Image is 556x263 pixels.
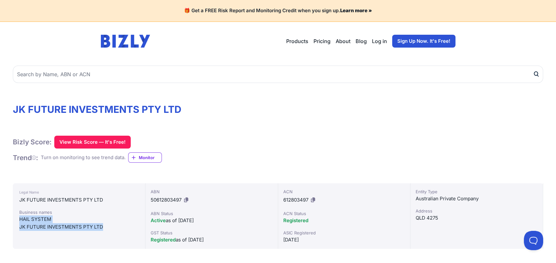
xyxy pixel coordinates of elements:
[286,37,308,45] button: Products
[151,188,273,195] div: ABN
[8,8,548,14] h4: 🎁 Get a FREE Risk Report and Monitoring Credit when you sign up.
[283,236,405,244] div: [DATE]
[313,37,331,45] a: Pricing
[283,230,405,236] div: ASIC Registered
[19,188,139,196] div: Legal Name
[283,188,405,195] div: ACN
[356,37,367,45] a: Blog
[13,66,543,83] input: Search by Name, ABN or ACN
[128,152,162,163] a: Monitor
[416,195,538,203] div: Australian Private Company
[416,214,538,222] div: QLD 4275
[151,210,273,217] div: ABN Status
[13,138,52,146] h1: Bizly Score:
[372,37,387,45] a: Log in
[19,223,139,231] div: JK FUTURE INVESTMENTS PTY LTD
[416,208,538,214] div: Address
[524,231,543,250] iframe: Toggle Customer Support
[19,196,139,204] div: JK FUTURE INVESTMENTS PTY LTD
[19,209,139,215] div: Business names
[139,154,162,161] span: Monitor
[41,154,126,161] div: Turn on monitoring to see trend data.
[283,197,308,203] span: 612803497
[283,217,308,223] span: Registered
[340,7,372,14] a: Learn more »
[151,236,273,244] div: as of [DATE]
[13,104,543,115] h1: JK FUTURE INVESTMENTS PTY LTD
[19,215,139,223] div: HAIL SYSTEM
[392,35,455,48] a: Sign Up Now. It's Free!
[151,197,181,203] span: 50612803497
[151,237,176,243] span: Registered
[416,188,538,195] div: Entity Type
[336,37,350,45] a: About
[283,210,405,217] div: ACN Status
[151,217,273,224] div: as of [DATE]
[54,136,131,149] button: View Risk Score — It's Free!
[13,153,38,162] h1: Trend :
[151,217,166,223] span: Active
[151,230,273,236] div: GST Status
